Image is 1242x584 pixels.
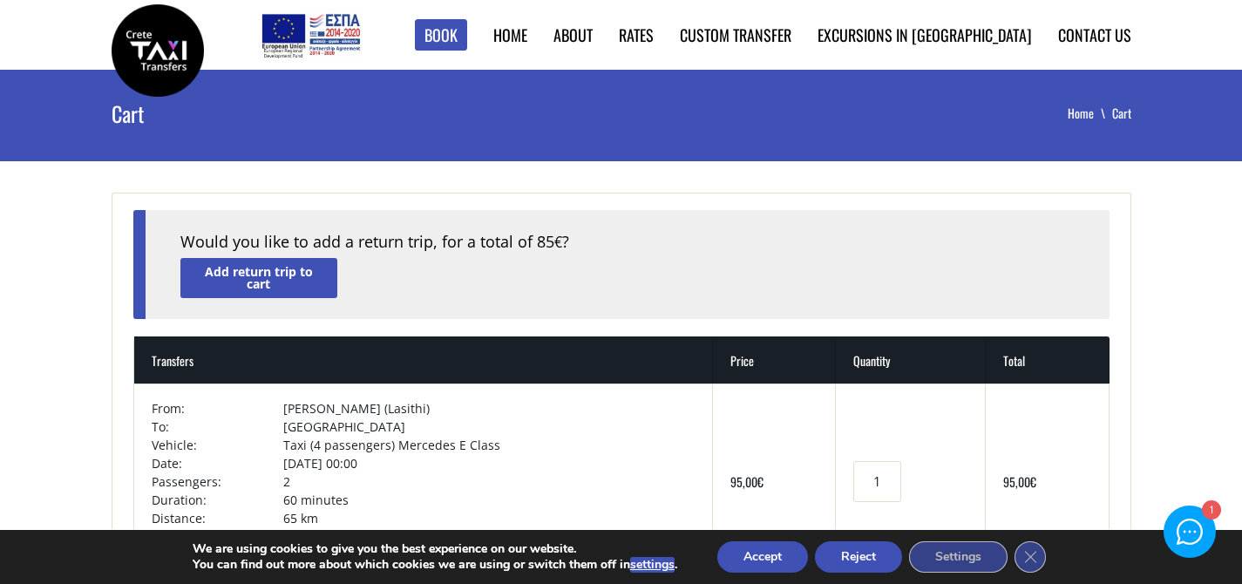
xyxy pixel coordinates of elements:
[283,436,695,454] td: Taxi (4 passengers) Mercedes E Class
[259,9,363,61] img: e-bannersEUERDF180X90.jpg
[493,24,527,46] a: Home
[152,436,284,454] td: Vehicle:
[152,472,284,491] td: Passengers:
[757,472,764,491] span: €
[717,541,808,573] button: Accept
[1030,472,1036,491] span: €
[1015,541,1046,573] button: Close GDPR Cookie Banner
[730,472,764,491] bdi: 95,00
[152,418,284,436] td: To:
[283,472,695,491] td: 2
[818,24,1032,46] a: Excursions in [GEOGRAPHIC_DATA]
[1058,24,1131,46] a: Contact us
[1068,104,1112,122] a: Home
[836,336,985,384] th: Quantity
[283,509,695,527] td: 65 km
[283,399,695,418] td: [PERSON_NAME] (Lasithi)
[415,19,467,51] a: Book
[152,454,284,472] td: Date:
[1201,501,1219,519] div: 1
[554,233,562,252] span: €
[180,231,1075,254] div: Would you like to add a return trip, for a total of 85 ?
[619,24,654,46] a: Rates
[152,491,284,509] td: Duration:
[193,541,677,557] p: We are using cookies to give you the best experience on our website.
[986,336,1110,384] th: Total
[630,557,675,573] button: settings
[283,418,695,436] td: [GEOGRAPHIC_DATA]
[283,491,695,509] td: 60 minutes
[134,336,713,384] th: Transfers
[853,461,900,502] input: Transfers quantity
[553,24,593,46] a: About
[152,399,284,418] td: From:
[112,70,455,157] h1: Cart
[283,454,695,472] td: [DATE] 00:00
[180,258,337,297] a: Add return trip to cart
[1112,105,1131,122] li: Cart
[1003,472,1036,491] bdi: 95,00
[713,336,837,384] th: Price
[152,509,284,527] td: Distance:
[815,541,902,573] button: Reject
[112,39,204,58] a: Crete Taxi Transfers | Crete Taxi Transfers Cart | Crete Taxi Transfers
[680,24,791,46] a: Custom Transfer
[112,4,204,97] img: Crete Taxi Transfers | Crete Taxi Transfers Cart | Crete Taxi Transfers
[909,541,1008,573] button: Settings
[193,557,677,573] p: You can find out more about which cookies we are using or switch them off in .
